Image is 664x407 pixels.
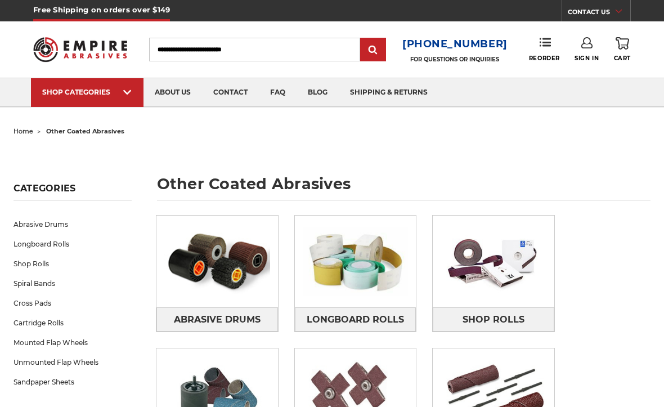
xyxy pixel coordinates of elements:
a: shipping & returns [339,78,439,107]
span: Abrasive Drums [174,310,261,329]
a: CONTACT US [568,6,630,21]
img: Empire Abrasives [33,31,127,68]
a: [PHONE_NUMBER] [402,36,508,52]
a: Longboard Rolls [295,307,416,332]
a: Abrasive Drums [156,307,278,332]
input: Submit [362,39,384,61]
div: SHOP CATEGORIES [42,88,132,96]
a: Cartridge Rolls [14,313,132,333]
a: Abrasive Drums [14,214,132,234]
a: Mounted Flap Wheels [14,333,132,352]
span: Cart [614,55,631,62]
a: Shop Rolls [14,254,132,274]
a: Shop Rolls [433,307,554,332]
a: Longboard Rolls [14,234,132,254]
a: Unmounted Flap Wheels [14,352,132,372]
img: Shop Rolls [433,219,554,304]
a: Cross Pads [14,293,132,313]
a: blog [297,78,339,107]
a: home [14,127,33,135]
span: Sign In [575,55,599,62]
a: Sandpaper Sheets [14,372,132,392]
a: Reorder [529,37,560,61]
h5: Categories [14,183,132,200]
a: contact [202,78,259,107]
span: other coated abrasives [46,127,124,135]
span: Reorder [529,55,560,62]
span: Shop Rolls [463,310,524,329]
span: Longboard Rolls [307,310,404,329]
a: about us [143,78,202,107]
img: Abrasive Drums [156,219,278,304]
img: Longboard Rolls [295,219,416,304]
a: Cart [614,37,631,62]
h1: other coated abrasives [157,176,650,200]
p: FOR QUESTIONS OR INQUIRIES [402,56,508,63]
a: faq [259,78,297,107]
a: Spiral Bands [14,274,132,293]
